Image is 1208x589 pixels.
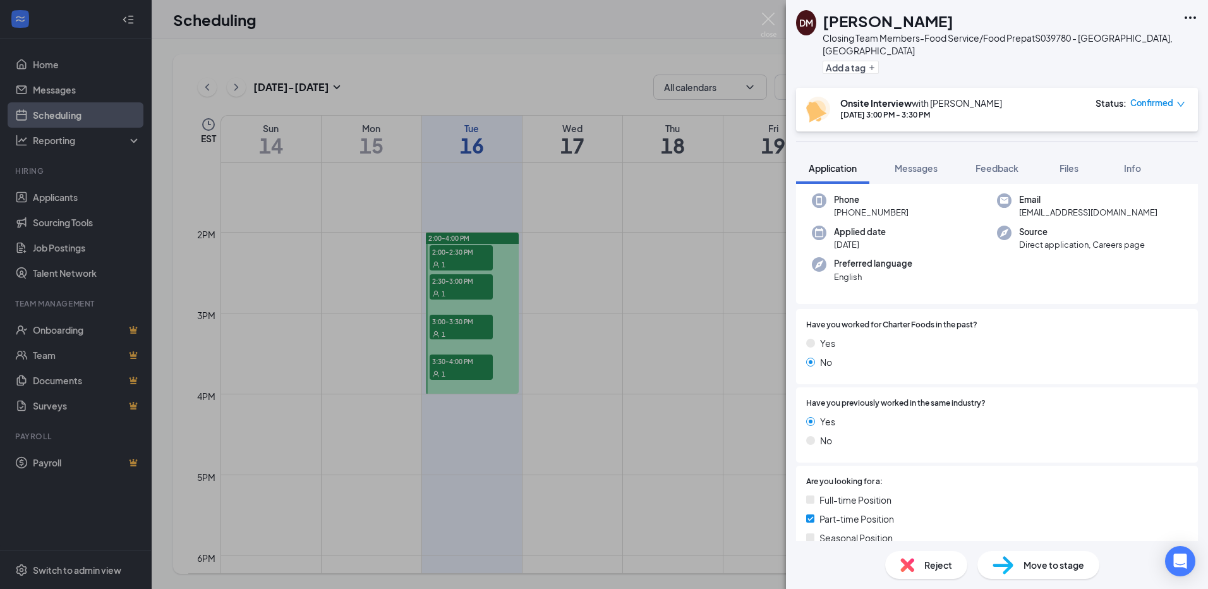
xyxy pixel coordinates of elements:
[799,16,813,29] div: DM
[820,434,832,447] span: No
[834,226,886,238] span: Applied date
[1019,238,1145,251] span: Direct application, Careers page
[806,319,977,331] span: Have you worked for Charter Foods in the past?
[819,531,893,545] span: Seasonal Position
[1019,206,1157,219] span: [EMAIL_ADDRESS][DOMAIN_NAME]
[895,162,938,174] span: Messages
[806,398,986,410] span: Have you previously worked in the same industry?
[823,32,1176,57] div: Closing Team Members-Food Service/Food Prep at S039780 - [GEOGRAPHIC_DATA], [GEOGRAPHIC_DATA]
[1024,558,1084,572] span: Move to stage
[834,206,909,219] span: [PHONE_NUMBER]
[834,270,912,283] span: English
[1096,97,1126,109] div: Status :
[975,162,1018,174] span: Feedback
[834,238,886,251] span: [DATE]
[819,512,894,526] span: Part-time Position
[1183,10,1198,25] svg: Ellipses
[834,193,909,206] span: Phone
[1060,162,1078,174] span: Files
[1019,226,1145,238] span: Source
[834,257,912,270] span: Preferred language
[820,415,835,428] span: Yes
[840,97,1002,109] div: with [PERSON_NAME]
[809,162,857,174] span: Application
[840,109,1002,120] div: [DATE] 3:00 PM - 3:30 PM
[819,493,891,507] span: Full-time Position
[820,355,832,369] span: No
[1124,162,1141,174] span: Info
[823,10,953,32] h1: [PERSON_NAME]
[1130,97,1173,109] span: Confirmed
[823,61,879,74] button: PlusAdd a tag
[924,558,952,572] span: Reject
[1019,193,1157,206] span: Email
[840,97,912,109] b: Onsite Interview
[1176,100,1185,109] span: down
[806,476,883,488] span: Are you looking for a:
[820,336,835,350] span: Yes
[868,64,876,71] svg: Plus
[1165,546,1195,576] div: Open Intercom Messenger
